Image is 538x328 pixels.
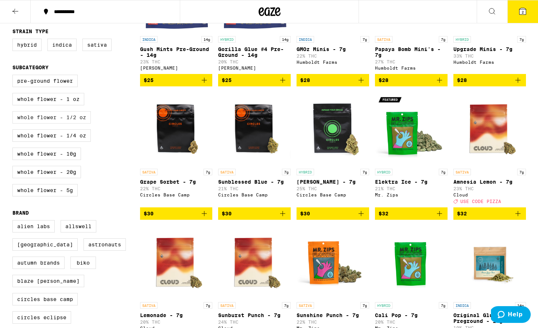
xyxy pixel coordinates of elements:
img: Circles Base Camp - Sunblessed Blue - 7g [218,92,291,165]
div: [PERSON_NAME] [140,66,213,70]
p: 7g [282,169,291,175]
span: $28 [457,77,467,83]
button: Add to bag [453,207,526,220]
p: INDICA [140,36,158,43]
label: Whole Flower - 20g [12,166,81,178]
p: Sunburst Punch - 7g [218,312,291,318]
label: Biko [70,257,96,269]
img: Circles Base Camp - Grape Sorbet - 7g [140,92,213,165]
legend: Brand [12,210,29,216]
p: SATIVA [218,169,236,175]
button: Add to bag [297,74,369,86]
img: Cloud - Lemonade - 7g [140,226,213,298]
label: Whole Flower - 1/4 oz [12,129,91,142]
a: Open page for Amnesia Lemon - 7g from Cloud [453,92,526,207]
p: SATIVA [453,169,471,175]
p: 20% THC [218,59,291,64]
span: $32 [457,211,467,216]
p: INDICA [453,302,471,309]
label: Circles Eclipse [12,311,71,324]
p: Original Glue Preground - 14g [453,312,526,324]
p: 27% THC [375,59,448,64]
label: Astronauts [84,238,126,251]
p: Cali Pop - 7g [375,312,448,318]
p: 22% THC [140,186,213,191]
button: Add to bag [218,74,291,86]
label: Whole Flower - 1/2 oz [12,111,91,124]
span: USE CODE PIZZA [460,199,501,204]
label: [GEOGRAPHIC_DATA] [12,238,78,251]
p: 24% THC [218,320,291,324]
label: Alien Labs [12,220,55,233]
button: 2 [507,0,538,23]
p: SATIVA [140,302,158,309]
label: Autumn Brands [12,257,65,269]
p: 7g [204,302,212,309]
label: Sativa [82,39,112,51]
div: Cloud [453,192,526,197]
p: 7g [282,302,291,309]
p: Sunshine Punch - 7g [297,312,369,318]
p: 23% THC [140,59,213,64]
label: Blaze [PERSON_NAME] [12,275,84,287]
p: Elektra Ice - 7g [375,179,448,185]
p: 14g [201,36,212,43]
label: Whole Flower - 1 oz [12,93,84,105]
p: Grape Sorbet - 7g [140,179,213,185]
a: Open page for Banana Bliss - 7g from Circles Base Camp [297,92,369,207]
label: Allswell [61,220,96,233]
div: [PERSON_NAME] [218,66,291,70]
a: Open page for Grape Sorbet - 7g from Circles Base Camp [140,92,213,207]
button: Add to bag [297,207,369,220]
button: Add to bag [140,207,213,220]
div: Circles Base Camp [297,192,369,197]
p: Gorilla Glue #4 Pre-Ground - 14g [218,46,291,58]
span: $30 [144,211,154,216]
legend: Subcategory [12,65,49,70]
span: $30 [300,211,310,216]
p: HYBRID [218,36,236,43]
span: 2 [522,10,524,14]
p: 7g [439,302,448,309]
span: $28 [300,77,310,83]
p: 14g [280,36,291,43]
div: Humboldt Farms [453,60,526,65]
p: Upgrade Minis - 7g [453,46,526,52]
a: Open page for Sunblessed Blue - 7g from Circles Base Camp [218,92,291,207]
label: Pre-ground Flower [12,75,78,87]
img: Mr. Zips - Sunshine Punch - 7g [297,226,369,298]
div: Circles Base Camp [140,192,213,197]
p: 20% THC [140,320,213,324]
p: 7g [360,169,369,175]
p: 23% THC [453,186,526,191]
div: Circles Base Camp [218,192,291,197]
p: Gush Mints Pre-Ground - 14g [140,46,213,58]
p: Sunblessed Blue - 7g [218,179,291,185]
button: Add to bag [375,207,448,220]
p: HYBRID [375,302,392,309]
p: HYBRID [297,169,314,175]
label: Whole Flower - 10g [12,148,81,160]
img: Mr. Zips - Elektra Ice - 7g [375,92,448,165]
span: $25 [222,77,232,83]
p: 7g [360,302,369,309]
p: 14g [515,302,526,309]
p: 7g [204,169,212,175]
img: Circles Base Camp - Banana Bliss - 7g [297,92,369,165]
p: 7g [517,169,526,175]
p: 22% THC [297,320,369,324]
iframe: Opens a widget where you can find more information [491,306,531,324]
p: [PERSON_NAME] - 7g [297,179,369,185]
p: 7g [360,36,369,43]
p: 21% THC [218,186,291,191]
img: Humboldt Farms - Original Glue Preground - 14g [453,226,526,298]
p: Papaya Bomb Mini's - 7g [375,46,448,58]
p: SATIVA [297,302,314,309]
p: 7g [439,169,448,175]
p: 33% THC [453,54,526,58]
legend: Strain Type [12,28,49,34]
p: HYBRID [453,36,471,43]
p: 25% THC [297,186,369,191]
p: SATIVA [140,169,158,175]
